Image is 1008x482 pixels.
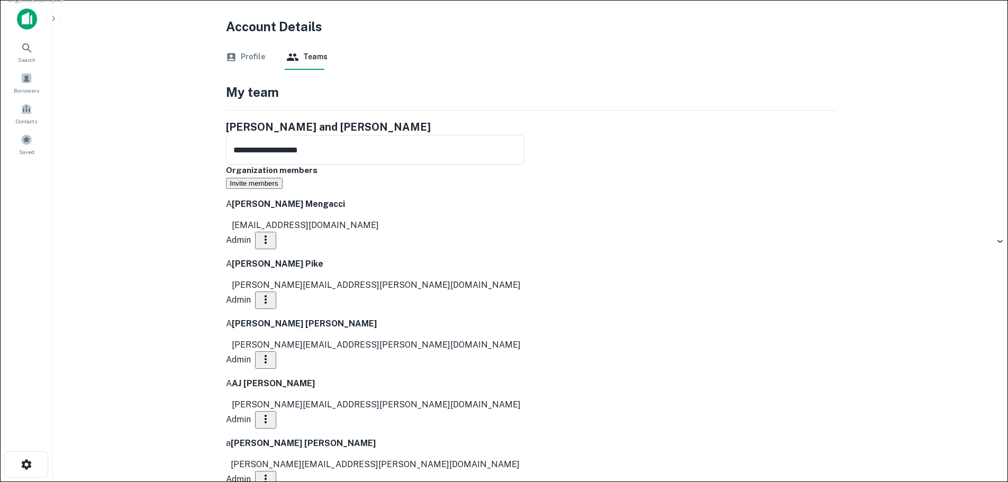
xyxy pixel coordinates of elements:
p: A [226,377,232,390]
strong: [PERSON_NAME] Mengacci [232,199,345,209]
strong: [PERSON_NAME] [PERSON_NAME] [232,319,377,329]
div: Admin [226,413,251,426]
h6: Organization members [226,165,524,177]
a: Search [3,38,50,66]
p: [EMAIL_ADDRESS][DOMAIN_NAME] [232,219,379,232]
p: A [226,198,232,211]
span: Borrowers [14,86,39,95]
p: A [226,258,232,270]
p: a [226,437,231,450]
span: Saved [19,148,34,156]
p: [PERSON_NAME][EMAIL_ADDRESS][PERSON_NAME][DOMAIN_NAME] [232,279,521,292]
strong: AJ [PERSON_NAME] [232,378,315,388]
h4: Account Details [226,17,836,36]
p: [PERSON_NAME][EMAIL_ADDRESS][PERSON_NAME][DOMAIN_NAME] [232,339,521,351]
strong: [PERSON_NAME] Pike [232,259,323,269]
span: Contacts [16,117,37,125]
p: [PERSON_NAME][EMAIL_ADDRESS][PERSON_NAME][DOMAIN_NAME] [231,458,520,471]
button: Invite members [226,178,283,189]
a: Saved [3,130,50,158]
button: Teams [286,44,328,70]
div: Admin [226,353,251,366]
img: capitalize-icon.png [17,8,37,30]
h5: [PERSON_NAME] and [PERSON_NAME] [226,119,431,135]
a: Borrowers [3,68,50,97]
p: [PERSON_NAME][EMAIL_ADDRESS][PERSON_NAME][DOMAIN_NAME] [232,398,521,411]
span: Search [18,56,35,64]
iframe: Chat Widget [955,397,1008,448]
button: Profile [226,44,265,70]
a: Contacts [3,99,50,128]
div: Admin [226,294,251,306]
div: Admin [226,234,251,247]
strong: [PERSON_NAME] [PERSON_NAME] [231,438,376,448]
h4: My team [226,83,279,102]
p: A [226,317,232,330]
